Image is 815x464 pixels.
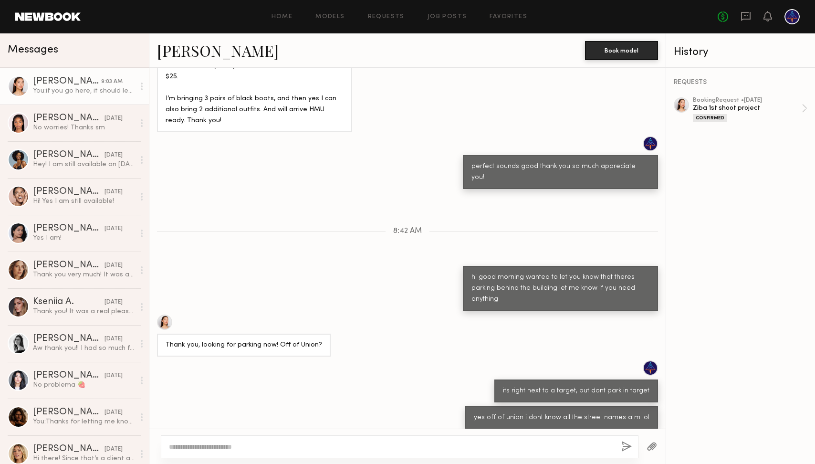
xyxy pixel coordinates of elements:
[104,335,123,344] div: [DATE]
[157,40,279,61] a: [PERSON_NAME]
[104,445,123,454] div: [DATE]
[33,417,135,426] div: You: Thanks for letting me know [PERSON_NAME] - that would be over budget for us but will keep it...
[693,114,727,122] div: Confirmed
[503,386,649,397] div: its right next to a target, but dont park in target
[101,77,123,86] div: 9:03 AM
[585,46,658,54] a: Book model
[693,104,802,113] div: Ziba 1st shoot project
[166,340,322,351] div: Thank you, looking for parking now! Off of Union?
[104,114,123,123] div: [DATE]
[104,261,123,270] div: [DATE]
[471,272,649,305] div: hi good morning wanted to let you know that theres parking behind the building let me know if you...
[33,344,135,353] div: Aw thank you!! I had so much fun!
[585,41,658,60] button: Book model
[104,188,123,197] div: [DATE]
[33,380,135,390] div: No problema 🍓
[33,444,104,454] div: [PERSON_NAME]
[33,261,104,270] div: [PERSON_NAME]
[315,14,345,20] a: Models
[33,270,135,279] div: Thank you very much! It was an absolute pleasure to work with you, you guys are amazing! Hope to ...
[474,412,649,423] div: yes off of union i dont know all the street names atm lol
[33,224,104,233] div: [PERSON_NAME]
[33,187,104,197] div: [PERSON_NAME]
[33,454,135,463] div: Hi there! Since that’s a client account link I can’t open it! I believe you can request an option...
[104,151,123,160] div: [DATE]
[33,160,135,169] div: Hey! I am still available on [DATE] Best, Alyssa
[693,97,802,104] div: booking Request • [DATE]
[33,233,135,243] div: Yes I am!
[368,14,405,20] a: Requests
[104,298,123,307] div: [DATE]
[33,371,104,380] div: [PERSON_NAME]
[166,61,344,127] div: Hello! I redid my nails, so will add reimbursement for $25. I’m bringing 3 pairs of black boots, ...
[33,297,104,307] div: Kseniia A.
[674,79,807,86] div: REQUESTS
[33,123,135,132] div: No worries! Thanks sm
[471,161,649,183] div: perfect sounds good thank you so much appreciate you!
[8,44,58,55] span: Messages
[33,77,101,86] div: [PERSON_NAME]
[33,197,135,206] div: Hi! Yes I am still available!
[428,14,467,20] a: Job Posts
[393,227,422,235] span: 8:42 AM
[693,97,807,122] a: bookingRequest •[DATE]Ziba 1st shoot projectConfirmed
[104,408,123,417] div: [DATE]
[33,150,104,160] div: [PERSON_NAME]
[104,224,123,233] div: [DATE]
[272,14,293,20] a: Home
[33,408,104,417] div: [PERSON_NAME]
[104,371,123,380] div: [DATE]
[33,334,104,344] div: [PERSON_NAME]
[33,86,135,95] div: You: if you go here, it should lead you to the parking [STREET_ADDRESS][US_STATE]
[33,114,104,123] div: [PERSON_NAME]
[674,47,807,58] div: History
[490,14,527,20] a: Favorites
[33,307,135,316] div: Thank you! It was a real pleasure working with amazing team, so professional and welcoming. I tru...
